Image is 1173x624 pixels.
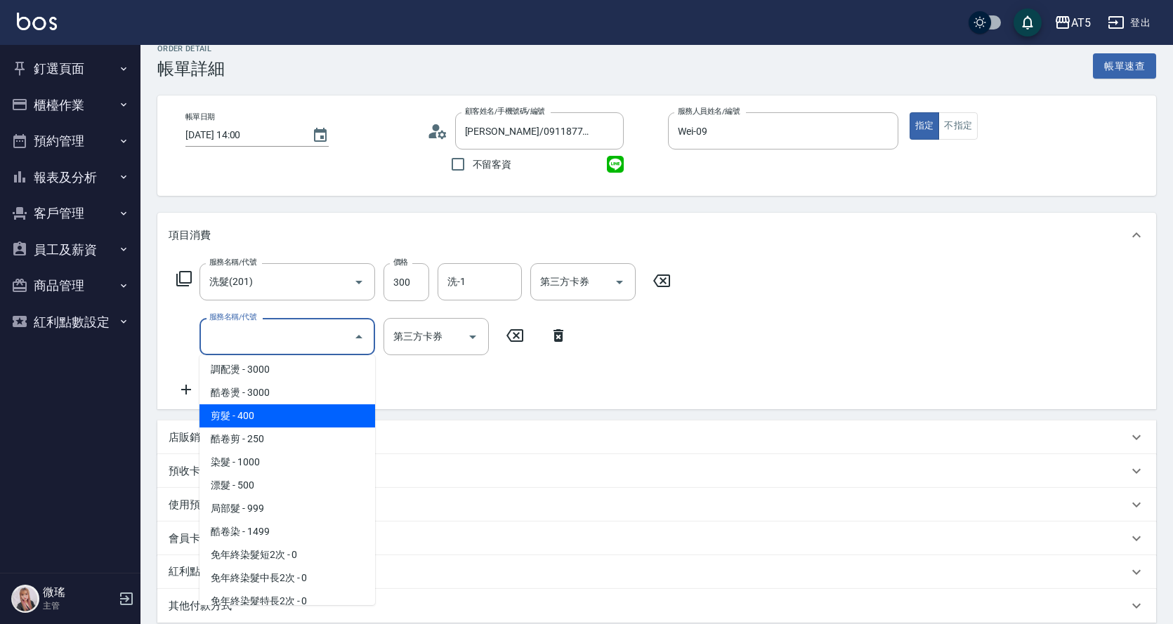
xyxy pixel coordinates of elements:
[185,124,298,147] input: YYYY/MM/DD hh:mm
[157,59,225,79] h3: 帳單詳細
[607,156,624,173] img: line_icon
[157,488,1156,522] div: 使用預收卡編輯訂單不得編輯預收卡使用
[199,497,375,520] span: 局部髮 - 999
[11,585,39,613] img: Person
[6,267,135,304] button: 商品管理
[199,590,375,613] span: 免年終染髮特長2次 - 0
[157,454,1156,488] div: 預收卡販賣
[465,106,545,117] label: 顧客姓名/手機號碼/編號
[157,420,1156,454] div: 店販銷售
[1049,8,1096,37] button: AT5
[169,228,211,243] p: 項目消費
[157,44,225,53] h2: Order detail
[157,555,1156,589] div: 紅利點數剩餘點數: 0換算比率: 1
[199,543,375,566] span: 免年終染髮短2次 - 0
[157,258,1156,409] div: 項目消費
[348,271,370,293] button: Open
[1093,53,1156,79] button: 帳單速查
[6,304,135,340] button: 紅利點數設定
[348,326,370,348] button: Close
[43,585,114,599] h5: 微瑤
[199,566,375,590] span: 免年終染髮中長2次 - 0
[43,599,114,612] p: 主管
[199,451,375,474] span: 染髮 - 1000
[6,195,135,232] button: 客戶管理
[6,87,135,124] button: 櫃檯作業
[199,427,375,451] span: 酷卷剪 - 250
[199,404,375,427] span: 剪髮 - 400
[209,312,256,322] label: 服務名稱/代號
[6,232,135,268] button: 員工及薪資
[199,474,375,497] span: 漂髮 - 500
[303,119,337,152] button: Choose date, selected date is 2025-09-20
[169,531,221,546] p: 會員卡銷售
[608,271,631,293] button: Open
[910,112,940,140] button: 指定
[169,430,211,445] p: 店販銷售
[1102,10,1156,36] button: 登出
[1014,8,1042,36] button: save
[6,159,135,196] button: 報表及分析
[17,13,57,30] img: Logo
[678,106,740,117] label: 服務人員姓名/編號
[199,381,375,404] span: 酷卷燙 - 3000
[6,51,135,87] button: 釘選頁面
[199,358,375,381] span: 調配燙 - 3000
[169,464,221,479] p: 預收卡販賣
[157,213,1156,258] div: 項目消費
[473,157,512,172] span: 不留客資
[157,522,1156,555] div: 會員卡銷售
[169,498,221,512] p: 使用預收卡
[938,112,978,140] button: 不指定
[461,326,484,348] button: Open
[6,123,135,159] button: 預約管理
[393,257,408,267] label: 價格
[169,599,232,613] p: 其他付款方式
[1071,14,1091,32] div: AT5
[157,589,1156,623] div: 其他付款方式
[199,520,375,543] span: 酷卷染 - 1499
[185,112,215,122] label: 帳單日期
[169,564,294,580] p: 紅利點數
[209,257,256,267] label: 服務名稱/代號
